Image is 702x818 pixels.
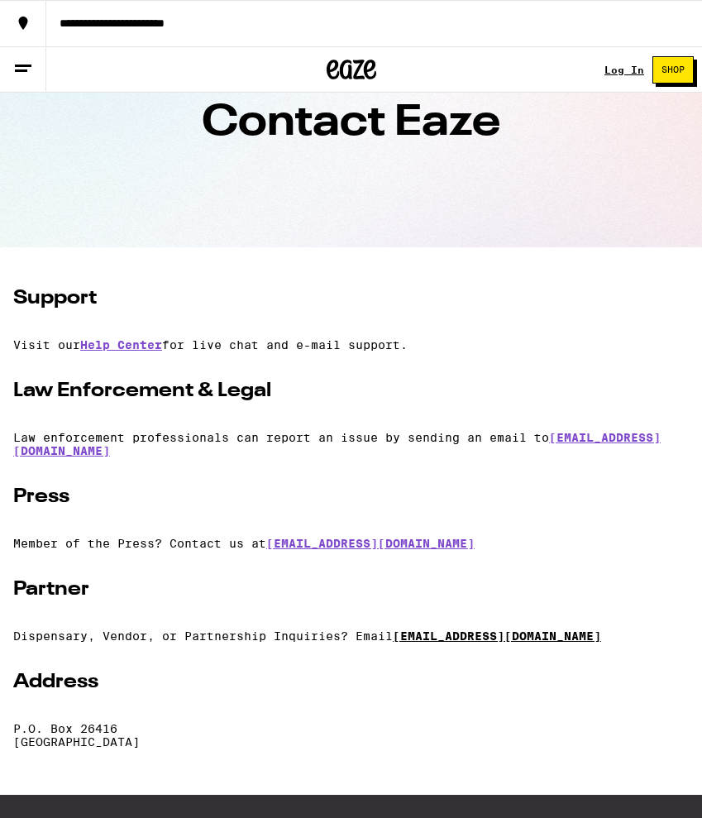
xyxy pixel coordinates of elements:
[13,431,661,457] a: [EMAIL_ADDRESS][DOMAIN_NAME]
[13,431,689,457] p: Law enforcement professionals can report an issue by sending an email to
[13,378,689,404] h2: Law Enforcement & Legal
[13,338,689,352] p: Visit our for live chat and e-mail support.
[661,65,685,74] span: Shop
[25,102,677,145] h1: Contact Eaze
[10,12,119,25] span: Hi. Need any help?
[13,669,689,696] h2: Address
[604,65,644,75] a: Log In
[393,629,601,643] a: [EMAIL_ADDRESS][DOMAIN_NAME]
[80,338,162,352] a: Help Center
[13,537,689,550] p: Member of the Press? Contact us at
[13,285,689,312] h2: Support
[13,576,689,603] h2: Partner
[652,56,694,84] button: Shop
[644,56,702,84] a: Shop
[13,629,689,643] p: Dispensary, Vendor, or Partnership Inquiries? Email
[13,722,689,749] p: P.O. Box 26416 [GEOGRAPHIC_DATA]
[13,484,689,510] h2: Press
[266,537,475,550] a: [EMAIL_ADDRESS][DOMAIN_NAME]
